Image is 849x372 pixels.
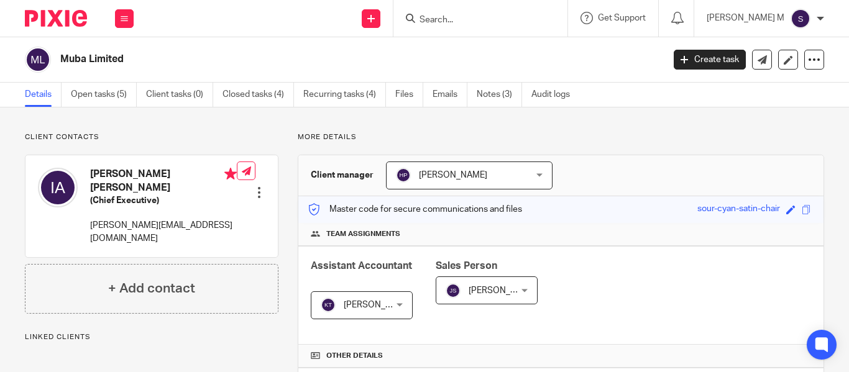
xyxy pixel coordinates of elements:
[344,301,412,309] span: [PERSON_NAME]
[25,47,51,73] img: svg%3E
[697,202,780,217] div: sour-cyan-satin-chair
[298,132,824,142] p: More details
[60,53,536,66] h2: Muba Limited
[531,83,579,107] a: Audit logs
[446,283,461,298] img: svg%3E
[321,297,336,312] img: svg%3E
[419,171,487,179] span: [PERSON_NAME]
[25,132,278,142] p: Client contacts
[90,168,237,194] h4: [PERSON_NAME] [PERSON_NAME]
[308,203,522,215] p: Master code for secure communications and files
[71,83,137,107] a: Open tasks (5)
[326,229,400,239] span: Team assignments
[25,83,62,107] a: Details
[90,194,237,207] h5: (Chief Executive)
[433,83,467,107] a: Emails
[674,50,746,70] a: Create task
[396,168,411,183] img: svg%3E
[418,15,530,26] input: Search
[707,12,784,24] p: [PERSON_NAME] M
[224,168,237,180] i: Primary
[326,351,383,361] span: Other details
[436,261,497,271] span: Sales Person
[223,83,294,107] a: Closed tasks (4)
[38,168,78,207] img: svg%3E
[25,10,87,27] img: Pixie
[90,219,237,245] p: [PERSON_NAME][EMAIL_ADDRESS][DOMAIN_NAME]
[108,279,195,298] h4: + Add contact
[791,9,810,29] img: svg%3E
[303,83,386,107] a: Recurring tasks (4)
[395,83,423,107] a: Files
[469,286,537,295] span: [PERSON_NAME]
[25,332,278,342] p: Linked clients
[311,261,412,271] span: Assistant Accountant
[598,14,646,22] span: Get Support
[146,83,213,107] a: Client tasks (0)
[311,169,374,181] h3: Client manager
[477,83,522,107] a: Notes (3)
